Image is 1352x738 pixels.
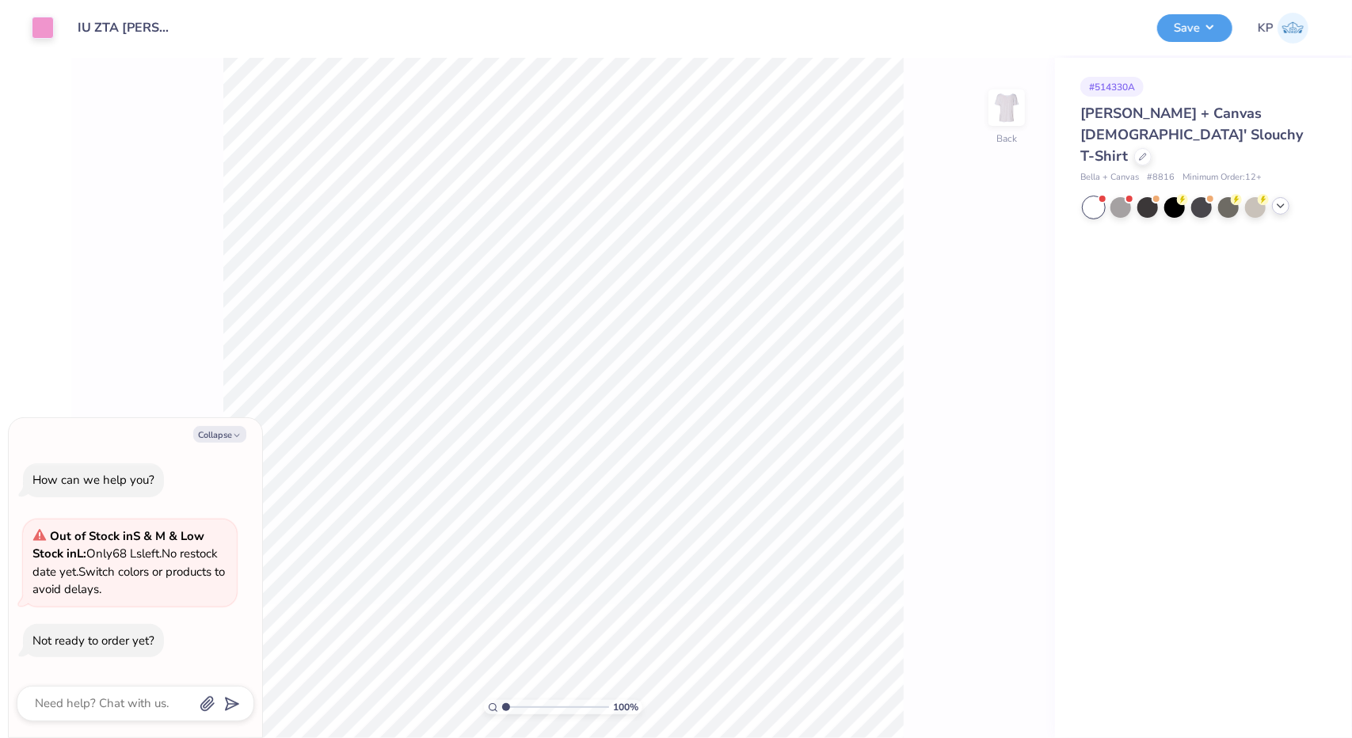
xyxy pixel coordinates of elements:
span: Only 68 Ls left. Switch colors or products to avoid delays. [32,528,225,598]
div: Not ready to order yet? [32,633,154,649]
span: KP [1258,19,1274,37]
span: No restock date yet. [32,546,218,580]
div: # 514330A [1080,77,1144,97]
span: Bella + Canvas [1080,171,1139,184]
div: Back [996,131,1017,146]
span: [PERSON_NAME] + Canvas [DEMOGRAPHIC_DATA]' Slouchy T-Shirt [1080,104,1303,165]
a: KP [1258,13,1308,44]
img: Keely Page [1278,13,1308,44]
span: Minimum Order: 12 + [1183,171,1262,184]
button: Collapse [193,426,246,443]
div: How can we help you? [32,472,154,488]
input: Untitled Design [66,12,182,44]
strong: Out of Stock in S & M [50,528,169,544]
span: 100 % [613,700,638,714]
button: Save [1157,14,1232,42]
span: # 8816 [1147,171,1175,184]
img: Back [991,92,1023,124]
